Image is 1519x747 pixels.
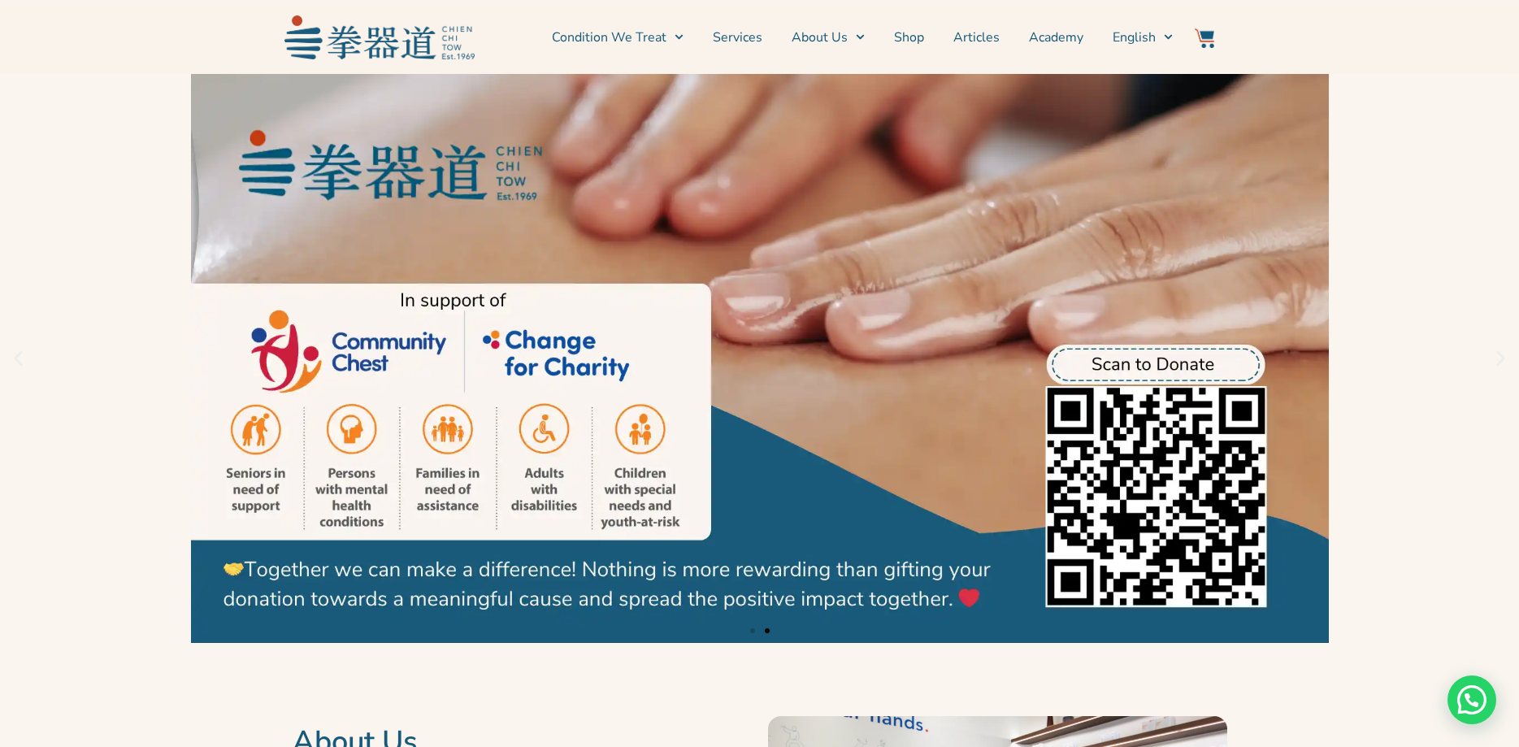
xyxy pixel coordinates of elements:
span: English [1113,28,1156,47]
a: English [1113,17,1173,58]
a: Services [713,17,762,58]
span: Go to slide 2 [765,628,770,633]
a: Articles [953,17,1000,58]
span: Go to slide 1 [750,628,755,633]
a: About Us [792,17,865,58]
a: Shop [894,17,924,58]
div: Next slide [1491,349,1511,369]
a: Academy [1029,17,1083,58]
img: Website Icon-03 [1195,28,1214,48]
div: Previous slide [8,349,28,369]
a: Condition We Treat [552,17,684,58]
nav: Menu [483,17,1174,58]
